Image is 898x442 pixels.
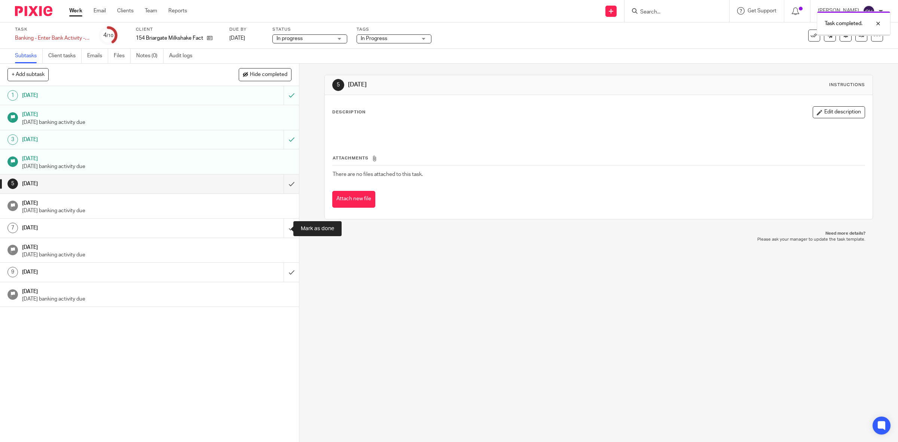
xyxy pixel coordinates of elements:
label: Client [136,27,220,33]
h1: [DATE] [22,153,291,162]
p: 154 Briargate Milkshake Factory [136,34,203,42]
button: Edit description [813,106,865,118]
a: Team [145,7,157,15]
small: /10 [107,34,113,38]
span: Attachments [333,156,369,160]
label: Tags [357,27,431,33]
div: 9 [7,267,18,277]
h1: [DATE] [22,222,192,234]
div: Banking - Enter Bank Activity - week 38 [15,34,90,42]
div: 4 [103,31,113,40]
div: 5 [7,179,18,189]
label: Due by [229,27,263,33]
span: In progress [277,36,303,41]
button: + Add subtask [7,68,49,81]
img: Pixie [15,6,52,16]
div: 5 [332,79,344,91]
span: In Progress [361,36,387,41]
a: Emails [87,49,108,63]
h1: [DATE] [22,178,192,189]
h1: [DATE] [348,81,614,89]
p: Need more details? [332,231,866,237]
p: Task completed. [825,20,862,27]
a: Notes (0) [136,49,164,63]
a: Work [69,7,82,15]
p: [DATE] banking activity due [22,207,291,214]
a: Reports [168,7,187,15]
label: Status [272,27,347,33]
p: [DATE] banking activity due [22,251,291,259]
label: Task [15,27,90,33]
p: Please ask your manager to update the task template. [332,237,866,243]
span: [DATE] [229,36,245,41]
span: There are no files attached to this task. [333,172,423,177]
img: svg%3E [863,5,875,17]
h1: [DATE] [22,90,192,101]
a: Files [114,49,131,63]
a: Audit logs [169,49,198,63]
p: [DATE] banking activity due [22,295,291,303]
a: Clients [117,7,134,15]
h1: [DATE] [22,109,291,118]
p: [DATE] banking activity due [22,163,291,170]
div: 3 [7,134,18,145]
button: Attach new file [332,191,375,208]
a: Client tasks [48,49,82,63]
div: Instructions [829,82,865,88]
h1: [DATE] [22,242,291,251]
p: [DATE] banking activity due [22,119,291,126]
p: Description [332,109,366,115]
div: 7 [7,223,18,233]
a: Email [94,7,106,15]
h1: [DATE] [22,266,192,278]
a: Subtasks [15,49,43,63]
h1: [DATE] [22,286,291,295]
h1: [DATE] [22,198,291,207]
span: Hide completed [250,72,287,78]
button: Hide completed [239,68,291,81]
h1: [DATE] [22,134,192,145]
div: 1 [7,90,18,101]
